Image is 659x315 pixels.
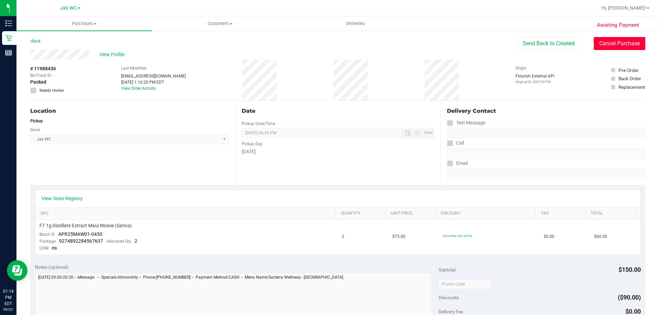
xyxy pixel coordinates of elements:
span: # 11988436 [30,65,56,72]
div: Date [242,107,434,115]
a: Purchases [16,16,152,31]
span: $60.00 [594,233,607,240]
span: Subtotal [439,267,455,272]
span: Packed [30,78,46,86]
span: Delivery Fee [439,309,463,314]
span: APR25MAW01-0430 [58,231,102,237]
button: Send Back to Created [518,37,579,50]
span: $0.00 [625,308,641,315]
button: Cancel Purchase [594,37,645,50]
a: Total [591,211,633,216]
span: ea [52,245,57,251]
p: Original ID: 326723758 [516,79,554,84]
span: Batch ID [39,232,55,237]
span: Customers [152,21,287,27]
div: [EMAIL_ADDRESS][DOMAIN_NAME] [121,73,186,79]
a: View State Registry [42,195,83,202]
div: Replacement [618,84,645,90]
strong: Pickup [30,119,43,123]
span: View Profile [100,51,127,58]
a: Back [30,39,41,44]
span: 9274892284567637 [59,238,103,244]
input: Promo Code [439,279,492,289]
span: - [54,72,55,78]
label: Pickup Date/Time [242,121,275,127]
span: Jax WC [60,5,77,11]
div: [DATE] 1:10:20 PM EDT [121,79,186,85]
span: FT 1g Distillate Extract Maui Wowie (Sativa) [39,222,132,229]
input: Format: (999) 999-9999 [447,148,645,158]
div: Pre-Order [618,67,639,74]
label: Origin [516,65,527,71]
span: BioTrack ID: [30,72,52,78]
span: Discounts [439,291,459,304]
inline-svg: Inventory [5,20,12,27]
span: Allocated Qty [106,239,131,244]
a: Quantity [341,211,383,216]
a: Discount [441,211,533,216]
div: Back Order [618,75,641,82]
div: Delivery Contact [447,107,645,115]
p: 01:14 PM EDT [3,288,13,307]
span: 2 [342,233,344,240]
span: Deliveries [337,21,374,27]
span: Package [39,239,56,244]
inline-svg: Reports [5,49,12,56]
span: $0.00 [544,233,554,240]
a: Customers [152,16,288,31]
label: Last Modified [121,65,146,71]
div: [DATE] [242,148,434,155]
label: Pickup Day [242,141,263,147]
span: Notes (optional) [35,264,68,270]
span: ($90.00) [618,294,641,301]
span: Awaiting Payment [597,21,639,29]
iframe: Resource center [7,260,27,281]
a: Unit Price [391,211,433,216]
span: Purchases [16,21,152,27]
span: $150.00 [618,266,641,273]
span: Hi, [PERSON_NAME]! [601,5,646,11]
span: 60monthly: 60% off line [443,234,472,238]
span: $75.00 [392,233,405,240]
a: Tax [541,211,583,216]
label: Store [30,127,40,133]
a: View Order Activity [121,86,156,91]
label: Text Message [447,118,485,128]
span: Needs review [39,87,64,94]
a: Deliveries [288,16,423,31]
label: Call [447,138,464,148]
input: Format: (999) 999-9999 [447,128,645,138]
a: SKU [41,211,333,216]
div: Flourish External API [516,73,554,84]
p: 09/22 [3,307,13,312]
span: UOM [39,246,48,251]
inline-svg: Retail [5,35,12,41]
span: 2 [135,238,137,244]
label: Email [447,158,468,168]
div: Location [30,107,229,115]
